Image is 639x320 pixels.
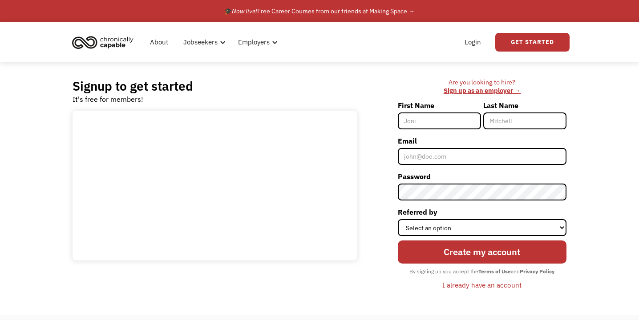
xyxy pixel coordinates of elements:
a: About [145,28,174,56]
div: By signing up you accept the and [405,266,559,277]
img: Chronically Capable logo [69,32,136,52]
h2: Signup to get started [73,78,193,94]
input: Joni [398,112,481,129]
div: Jobseekers [183,37,218,48]
label: First Name [398,98,481,112]
label: Referred by [398,205,566,219]
div: Employers [238,37,270,48]
a: I already have an account [436,277,528,292]
div: It's free for members! [73,94,143,104]
input: Mitchell [483,112,566,129]
strong: Terms of Use [478,268,511,275]
form: Member-Signup-Form [398,98,566,292]
div: Employers [233,28,280,56]
a: home [69,32,140,52]
label: Last Name [483,98,566,112]
strong: Privacy Policy [520,268,554,275]
input: Create my account [398,240,566,264]
div: I already have an account [442,280,522,290]
div: 🎓 Free Career Courses from our friends at Making Space → [224,6,415,16]
input: john@doe.com [398,148,566,165]
em: Now live! [232,7,257,15]
a: Login [459,28,486,56]
a: Sign up as an employer → [444,86,521,95]
label: Email [398,134,566,148]
div: Jobseekers [178,28,228,56]
div: Are you looking to hire? ‍ [398,78,566,95]
a: Get Started [495,33,570,52]
label: Password [398,169,566,184]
